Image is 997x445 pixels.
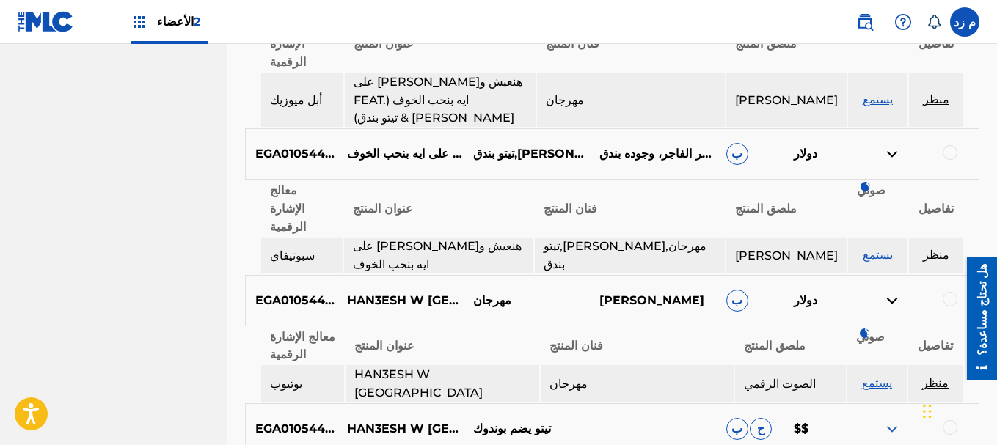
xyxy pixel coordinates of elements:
[544,239,706,271] font: مهرجان,[PERSON_NAME],تيتو بندق
[956,257,997,380] iframe: مركز الموارد
[794,422,808,435] font: $$
[883,292,901,309] img: contract
[347,422,560,435] font: HAN3ESH W [GEOGRAPHIC_DATA]
[923,250,949,261] a: منظر
[347,147,601,161] font: هنعيش و[PERSON_NAME] على ايه بنحب الخوف
[473,147,663,161] font: مهرجان,[PERSON_NAME],تيتو بندق
[850,7,880,37] a: البحث العام
[270,183,306,233] font: معالج الإشارة الرقمية
[927,15,941,29] div: إشعارات
[744,377,816,391] font: الصوت الرقمي
[794,147,817,161] font: دولار
[270,377,302,391] font: يوتيوب
[857,183,885,197] font: صوتي
[131,13,148,31] img: أصحاب الحقوق الكبار
[473,293,511,307] font: مهرجان
[863,250,893,261] a: يستمع
[255,422,349,435] font: EGA010544848
[863,248,893,262] font: يستمع
[270,330,335,362] font: معالج الإشارة الرقمية
[866,180,872,194] font: ؟
[923,248,949,262] font: منظر
[744,339,806,353] font: ملصق المنتج
[862,378,892,389] a: يستمع
[888,7,918,37] div: يساعد
[549,339,603,353] font: فنان المنتج
[347,293,560,307] font: HAN3ESH W [GEOGRAPHIC_DATA]
[157,15,194,29] font: الأعضاء
[862,376,892,390] font: يستمع
[794,293,817,307] font: دولار
[863,95,893,106] a: يستمع
[546,93,584,107] font: مهرجان
[194,15,200,29] font: 2
[864,326,871,339] font: ؟
[731,147,742,161] font: ب
[856,330,885,344] font: صوتي
[473,422,551,435] font: تيتو يضم بوندوك
[923,95,949,106] a: منظر
[270,93,322,107] font: أبل ميوزيك
[731,293,742,307] font: ب
[255,147,349,161] font: EGA010544848
[599,293,704,307] font: [PERSON_NAME]
[255,293,349,307] font: EGA010544848
[919,202,954,216] font: تفاصيل
[544,202,597,216] font: فنان المنتج
[950,7,979,37] div: قائمة المستخدم
[923,389,932,433] div: سحب
[883,420,901,438] img: يوسع
[353,202,413,216] font: عنوان المنتج
[735,249,838,262] font: [PERSON_NAME]
[894,13,912,31] img: يساعد
[883,145,901,163] img: contract
[354,75,522,125] font: هنعيش و[PERSON_NAME] على ايه بنحب الخوف (FEAT. [PERSON_NAME] & تيتو بندق)
[863,92,893,106] font: يستمع
[856,13,874,31] img: يبحث
[20,7,32,98] font: هل تحتاج مساعدة؟
[353,239,522,271] font: هنعيش و[PERSON_NAME] على ايه بنحب الخوف
[549,377,588,391] font: مهرجان
[918,339,953,353] font: تفاصيل
[919,375,992,445] iframe: أداة الدردشة
[354,339,414,353] font: عنوان المنتج
[923,92,949,106] font: منظر
[735,93,838,107] font: [PERSON_NAME]
[757,422,764,435] font: ح
[731,422,742,435] font: ب
[270,249,315,262] font: سبوتيفاي
[735,202,797,216] font: ملصق المنتج
[599,147,730,161] font: الشاعر الفاجر، وجوده بندق
[354,367,483,400] font: HAN3ESH W [GEOGRAPHIC_DATA]
[18,11,74,32] img: شعار MLC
